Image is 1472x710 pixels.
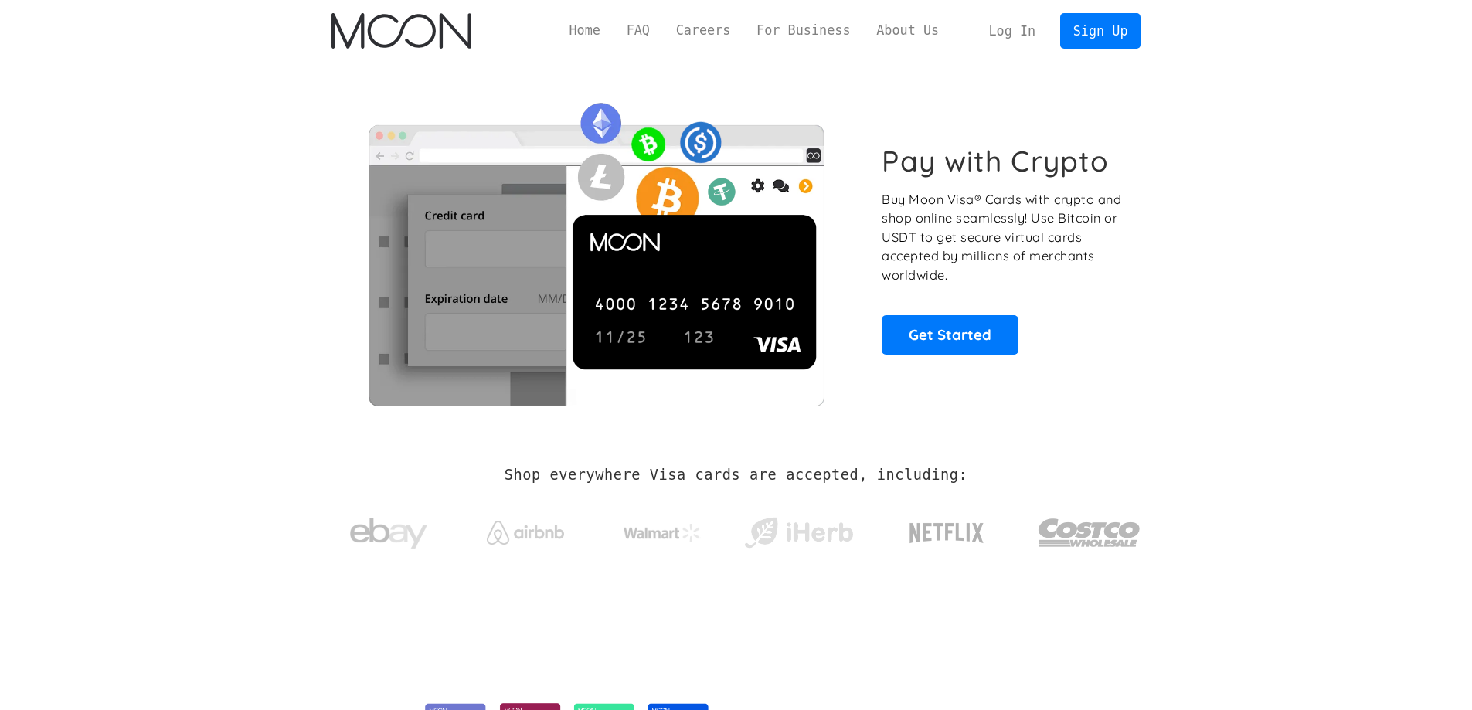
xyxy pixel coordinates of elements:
a: iHerb [741,498,856,561]
a: ebay [331,494,447,566]
a: Netflix [878,498,1016,560]
h1: Pay with Crypto [882,144,1109,178]
img: Costco [1038,504,1141,562]
a: Log In [976,14,1049,48]
a: Costco [1038,488,1141,569]
img: Airbnb [487,521,564,545]
a: For Business [743,21,863,40]
a: Get Started [882,315,1018,354]
a: home [331,13,471,49]
a: Careers [663,21,743,40]
img: Netflix [908,514,985,552]
h2: Shop everywhere Visa cards are accepted, including: [505,467,967,484]
img: Moon Logo [331,13,471,49]
a: About Us [863,21,952,40]
a: Sign Up [1060,13,1141,48]
img: iHerb [741,513,856,553]
img: Moon Cards let you spend your crypto anywhere Visa is accepted. [331,92,861,406]
a: Home [556,21,614,40]
a: Airbnb [467,505,583,552]
img: ebay [350,509,427,558]
a: Walmart [604,508,719,550]
p: Buy Moon Visa® Cards with crypto and shop online seamlessly! Use Bitcoin or USDT to get secure vi... [882,190,1124,285]
img: Walmart [624,524,701,542]
a: FAQ [614,21,663,40]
